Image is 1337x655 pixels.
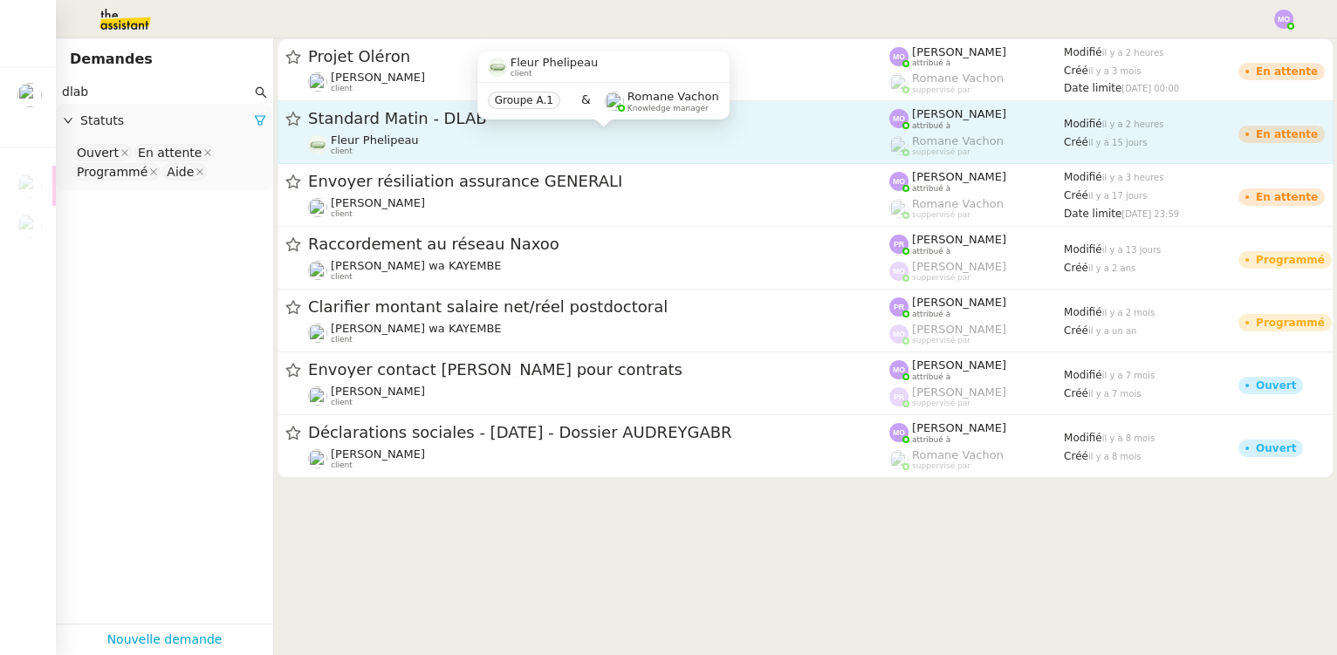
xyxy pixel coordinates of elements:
span: Envoyer contact [PERSON_NAME] pour contrats [308,362,889,378]
img: users%2FutyFSk64t3XkVZvBICD9ZGkOt3Y2%2Favatar%2F51cb3b97-3a78-460b-81db-202cf2efb2f3 [308,198,327,217]
span: suppervisé par [912,147,970,157]
span: Fleur Phelipeau [511,56,599,69]
span: & [581,90,591,113]
img: svg [889,262,908,281]
img: users%2FfjlNmCTkLiVoA3HQjY3GA5JXGxb2%2Favatar%2Fstarofservice_97480retdsc0392.png [308,449,327,468]
span: attribué à [912,372,950,382]
span: il y a 8 mois [1088,452,1142,461]
span: Projet Oléron [308,49,889,65]
span: Romane Vachon [912,197,1004,210]
span: [PERSON_NAME] [912,260,1006,273]
span: il y a 17 jours [1088,191,1148,201]
span: Créé [1064,136,1088,148]
app-user-label: suppervisé par [889,323,1064,345]
span: il y a 2 mois [1102,308,1155,317]
img: users%2FfjlNmCTkLiVoA3HQjY3GA5JXGxb2%2Favatar%2Fstarofservice_97480retdsc0392.png [17,214,42,238]
span: Romane Vachon [912,134,1004,147]
nz-select-item: Aide [162,163,207,181]
span: Knowledge manager [627,104,709,113]
span: [PERSON_NAME] [912,45,1006,58]
span: il y a 2 heures [1102,48,1164,58]
img: users%2FyQfMwtYgTqhRP2YHWHmG2s2LYaD3%2Favatar%2Fprofile-pic.png [889,136,908,155]
span: client [331,272,353,282]
span: Raccordement au réseau Naxoo [308,236,889,252]
span: Envoyer résiliation assurance GENERALI [308,174,889,189]
span: Créé [1064,189,1088,201]
span: [DATE] 00:00 [1121,84,1179,93]
span: Modifié [1064,432,1102,444]
img: svg [889,47,908,66]
span: il y a 15 jours [1088,138,1148,147]
span: [PERSON_NAME] [912,358,1006,372]
app-user-label: suppervisé par [889,260,1064,283]
span: [PERSON_NAME] [331,385,425,398]
div: Programmé [77,164,147,180]
nz-select-item: Programmé [72,163,161,181]
nz-select-item: Ouvert [72,144,132,161]
span: il y a 2 heures [1102,119,1164,129]
app-user-detailed-label: client [308,259,889,282]
app-user-label: suppervisé par [889,448,1064,471]
span: suppervisé par [912,399,970,408]
img: 7f9b6497-4ade-4d5b-ae17-2cbe23708554 [308,135,327,154]
span: attribué à [912,435,950,445]
span: Modifié [1064,369,1102,381]
app-user-detailed-label: client [308,71,889,93]
span: attribué à [912,121,950,131]
span: [PERSON_NAME] [912,385,1006,399]
span: [PERSON_NAME] [331,447,425,461]
img: users%2FfjlNmCTkLiVoA3HQjY3GA5JXGxb2%2Favatar%2Fstarofservice_97480retdsc0392.png [308,72,327,92]
span: Date limite [1064,208,1121,220]
app-user-label: attribué à [889,421,1064,444]
app-user-label: attribué à [889,170,1064,193]
div: En attente [1256,192,1318,202]
img: svg [889,324,908,344]
div: En attente [1256,129,1318,140]
nz-page-header-title: Demandes [70,47,153,72]
span: Romane Vachon [627,90,719,103]
span: [PERSON_NAME] [912,233,1006,246]
input: Rechercher [62,82,251,102]
span: Modifié [1064,46,1102,58]
img: users%2FfjlNmCTkLiVoA3HQjY3GA5JXGxb2%2Favatar%2Fstarofservice_97480retdsc0392.png [17,174,42,198]
span: attribué à [912,247,950,256]
img: users%2FyQfMwtYgTqhRP2YHWHmG2s2LYaD3%2Favatar%2Fprofile-pic.png [889,73,908,92]
span: Modifié [1064,243,1102,256]
span: Modifié [1064,306,1102,318]
app-user-label: attribué à [889,233,1064,256]
span: [PERSON_NAME] [912,107,1006,120]
span: il y a un an [1088,326,1136,336]
img: users%2FutyFSk64t3XkVZvBICD9ZGkOt3Y2%2Favatar%2F51cb3b97-3a78-460b-81db-202cf2efb2f3 [308,386,327,406]
span: client [331,84,353,93]
span: Créé [1064,65,1088,77]
span: Créé [1064,387,1088,399]
span: Romane Vachon [912,448,1004,461]
app-user-detailed-label: client [308,322,889,345]
span: attribué à [912,58,950,68]
a: Nouvelle demande [107,630,223,650]
app-user-label: Knowledge manager [605,90,719,113]
span: Fleur Phelipeau [331,133,419,147]
div: Aide [167,164,194,180]
app-user-label: attribué à [889,358,1064,381]
span: [PERSON_NAME] wa KAYEMBE [331,322,502,335]
img: svg [889,387,908,406]
img: users%2FyQfMwtYgTqhRP2YHWHmG2s2LYaD3%2Favatar%2Fprofile-pic.png [605,92,624,111]
span: Standard Matin - DLAB [308,111,889,126]
img: users%2F47wLulqoDhMx0TTMwUcsFP5V2A23%2Favatar%2Fnokpict-removebg-preview-removebg-preview.png [308,324,327,343]
div: En attente [1256,66,1318,77]
span: il y a 8 mois [1102,433,1155,443]
span: suppervisé par [912,85,970,95]
span: Créé [1064,324,1088,337]
span: Modifié [1064,171,1102,183]
img: svg [889,423,908,442]
app-user-label: suppervisé par [889,197,1064,220]
span: attribué à [912,184,950,194]
div: Statuts [56,104,273,138]
div: Programmé [1256,317,1325,328]
img: 7f9b6497-4ade-4d5b-ae17-2cbe23708554 [488,58,507,77]
span: client [331,461,353,470]
span: suppervisé par [912,210,970,220]
span: [PERSON_NAME] [912,323,1006,336]
span: client [331,209,353,219]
